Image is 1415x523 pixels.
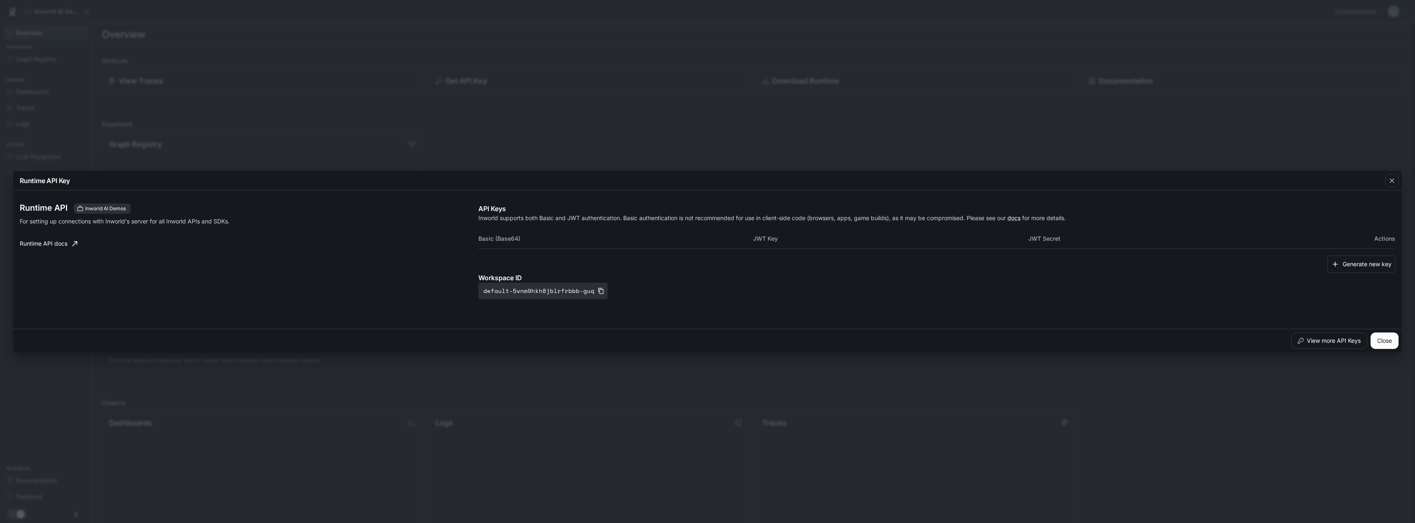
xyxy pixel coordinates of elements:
button: View more API Keys [1291,332,1367,349]
p: API Keys [478,204,1395,214]
button: Close [1371,332,1399,349]
span: Inworld AI Demos [82,205,129,212]
a: Runtime API docs [16,235,81,252]
button: default-5vnm9hkh8jblrfrbbb-guq [478,283,608,299]
button: Generate new key [1327,256,1395,273]
th: Basic (Base64) [478,229,754,249]
p: For setting up connections with Inworld's server for all Inworld APIs and SDKs. [20,217,359,225]
th: JWT Key [753,229,1028,249]
p: Runtime API Key [20,176,70,186]
th: Actions [1304,229,1395,249]
p: Workspace ID [478,273,1395,283]
th: JWT Secret [1028,229,1304,249]
a: docs [1007,214,1021,221]
div: These keys will apply to your current workspace only [74,204,130,214]
p: Inworld supports both Basic and JWT authentication. Basic authentication is not recommended for u... [478,214,1395,222]
h3: Runtime API [20,204,67,212]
